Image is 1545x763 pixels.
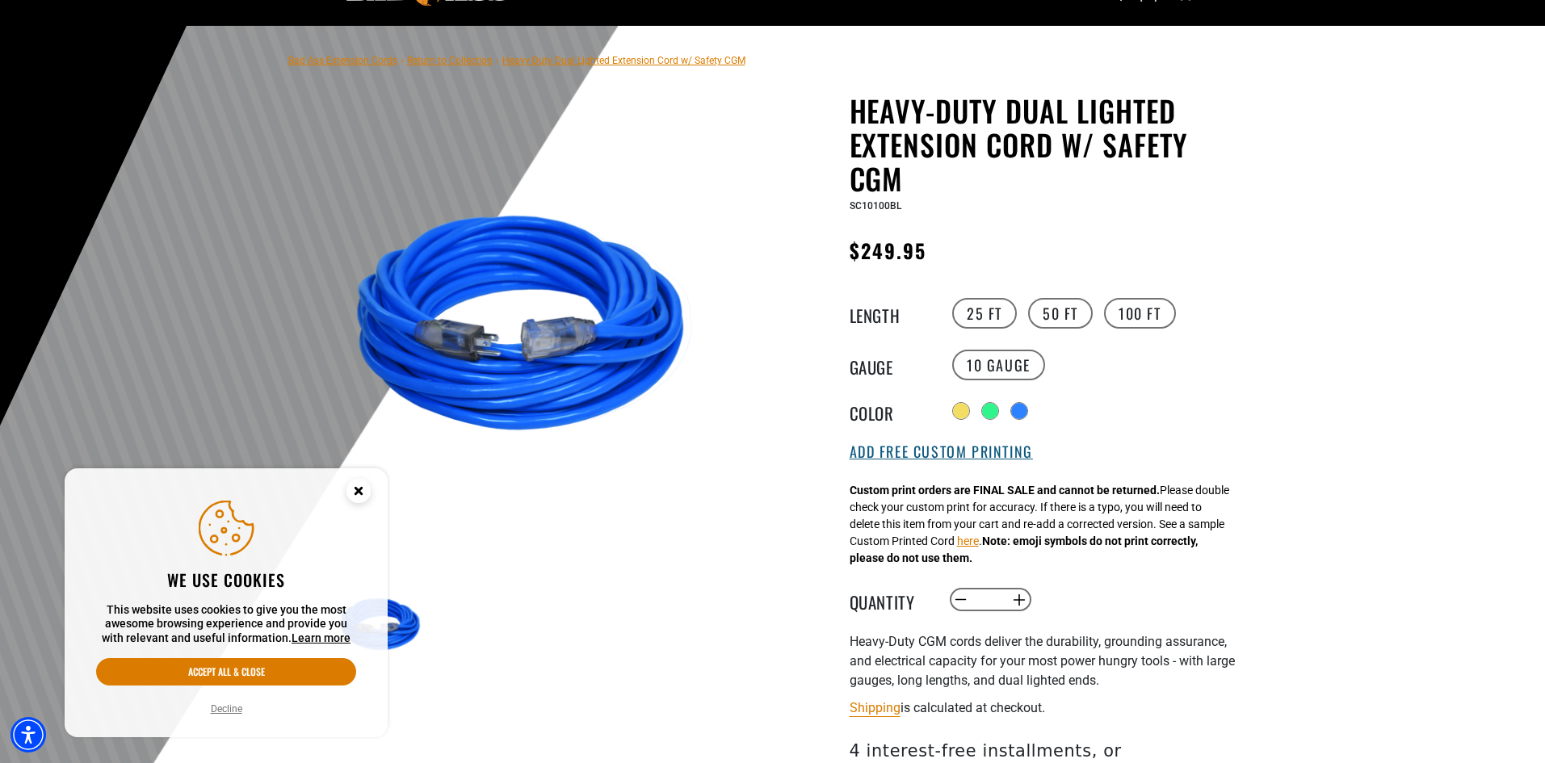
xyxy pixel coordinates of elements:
[850,484,1160,497] strong: Custom print orders are FINAL SALE and cannot be returned.
[206,701,247,717] button: Decline
[292,631,351,644] a: This website uses cookies to give you the most awesome browsing experience and provide you with r...
[407,55,493,66] a: Return to Collection
[288,50,745,69] nav: breadcrumbs
[96,603,356,646] p: This website uses cookies to give you the most awesome browsing experience and provide you with r...
[336,135,725,524] img: blue
[1104,298,1176,329] label: 100 FT
[10,717,46,753] div: Accessibility Menu
[850,236,927,265] span: $249.95
[401,55,404,66] span: ›
[65,468,388,738] aside: Cookie Consent
[957,533,979,550] button: here
[330,468,388,518] button: Close this option
[850,697,1245,719] div: is calculated at checkout.
[850,482,1229,567] div: Please double check your custom print for accuracy. If there is a typo, you will need to delete t...
[850,354,930,375] legend: Gauge
[850,700,901,715] a: Shipping
[850,535,1198,564] strong: Note: emoji symbols do not print correctly, please do not use them.
[96,658,356,685] button: Accept all & close
[288,55,397,66] a: Bad Ass Extension Cords
[850,634,1235,688] span: Heavy-Duty CGM cords deliver the durability, grounding assurance, and electrical capacity for you...
[952,350,1045,380] label: 10 Gauge
[850,400,930,421] legend: Color
[850,94,1245,195] h1: Heavy-Duty Dual Lighted Extension Cord w/ Safety CGM
[1028,298,1093,329] label: 50 FT
[850,303,930,324] legend: Length
[850,200,901,212] span: SC10100BL
[496,55,499,66] span: ›
[850,589,930,610] label: Quantity
[502,55,745,66] span: Heavy-Duty Dual Lighted Extension Cord w/ Safety CGM
[96,569,356,590] h2: We use cookies
[850,443,1033,461] button: Add Free Custom Printing
[952,298,1017,329] label: 25 FT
